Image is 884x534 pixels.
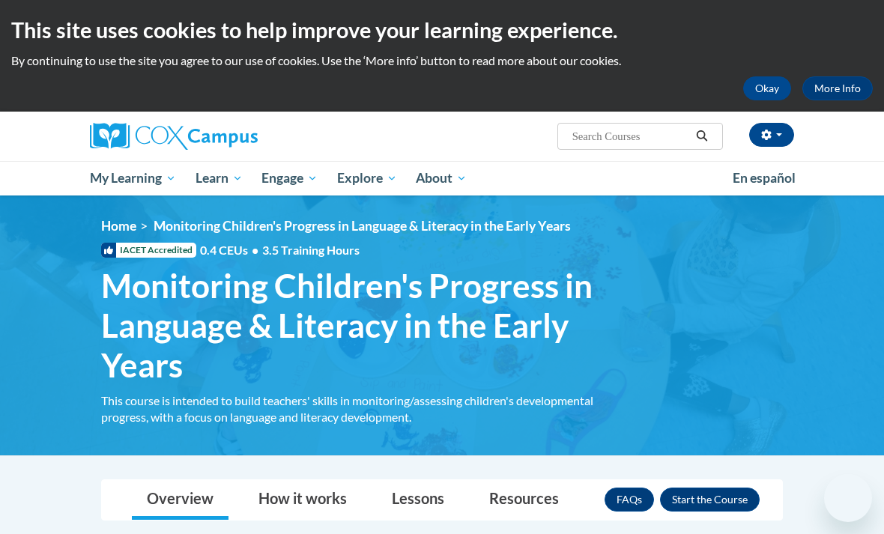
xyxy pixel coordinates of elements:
span: • [252,243,258,257]
span: Explore [337,169,397,187]
a: En español [723,163,805,194]
span: My Learning [90,169,176,187]
p: By continuing to use the site you agree to our use of cookies. Use the ‘More info’ button to read... [11,52,873,69]
button: Enroll [660,488,760,512]
a: How it works [243,480,362,520]
span: Learn [196,169,243,187]
a: Learn [186,161,252,195]
span: 0.4 CEUs [200,242,360,258]
a: Overview [132,480,228,520]
a: About [407,161,477,195]
a: Cox Campus [90,123,309,150]
h2: This site uses cookies to help improve your learning experience. [11,15,873,45]
button: Search [691,127,713,145]
span: About [416,169,467,187]
button: Okay [743,76,791,100]
a: Resources [474,480,574,520]
span: 3.5 Training Hours [262,243,360,257]
a: My Learning [80,161,186,195]
button: Account Settings [749,123,794,147]
a: Home [101,218,136,234]
input: Search Courses [571,127,691,145]
span: IACET Accredited [101,243,196,258]
img: Cox Campus [90,123,258,150]
a: Lessons [377,480,459,520]
iframe: Button to launch messaging window [824,474,872,522]
span: Monitoring Children's Progress in Language & Literacy in the Early Years [154,218,571,234]
a: More Info [802,76,873,100]
a: Explore [327,161,407,195]
div: Main menu [79,161,805,195]
a: FAQs [605,488,654,512]
div: This course is intended to build teachers' skills in monitoring/assessing children's developmenta... [101,392,618,425]
span: En español [733,170,796,186]
a: Engage [252,161,327,195]
span: Engage [261,169,318,187]
span: Monitoring Children's Progress in Language & Literacy in the Early Years [101,266,618,384]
